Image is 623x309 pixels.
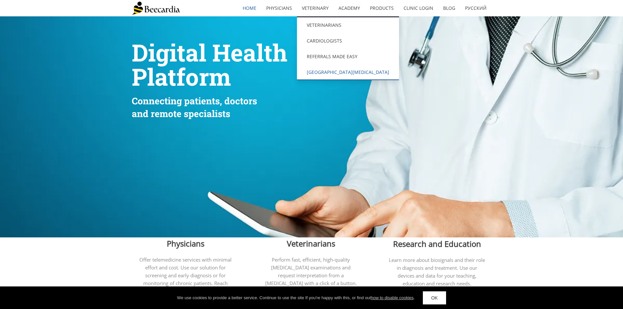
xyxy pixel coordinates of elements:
a: Blog [438,1,460,16]
img: Beecardia [132,2,180,15]
span: Research and Education [393,238,481,249]
a: Academy [334,1,365,16]
span: Digital Health [132,37,287,68]
a: Referrals Made Easy [297,49,399,64]
a: Physicians [261,1,297,16]
span: Offer telemedicine services with minimal effort and cost. Use our solution for screening and earl... [139,256,232,302]
span: Learn more about biosignals and their role in diagnosis and treatment. Use our devices and data f... [389,257,485,287]
a: Veterinarians [297,17,399,33]
span: Connecting patients, doctors [132,95,257,107]
div: We use cookies to provide a better service. Continue to use the site If you're happy with this, o... [177,295,415,301]
a: [GEOGRAPHIC_DATA][MEDICAL_DATA] [297,64,399,80]
span: and remote specialists [132,108,230,120]
a: Cardiologists [297,33,399,49]
a: Veterinary [297,1,334,16]
a: how to disable cookies [371,295,414,300]
a: Products [365,1,399,16]
span: Platform [132,61,231,92]
span: Veterinarians [287,238,335,249]
a: home [238,1,261,16]
span: Physicians [167,238,204,249]
a: Русский [460,1,492,16]
a: Clinic Login [399,1,438,16]
a: OK [423,291,446,304]
span: Perform fast, efficient, high-quality [MEDICAL_DATA] examinations and request interpretation from... [265,256,357,286]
